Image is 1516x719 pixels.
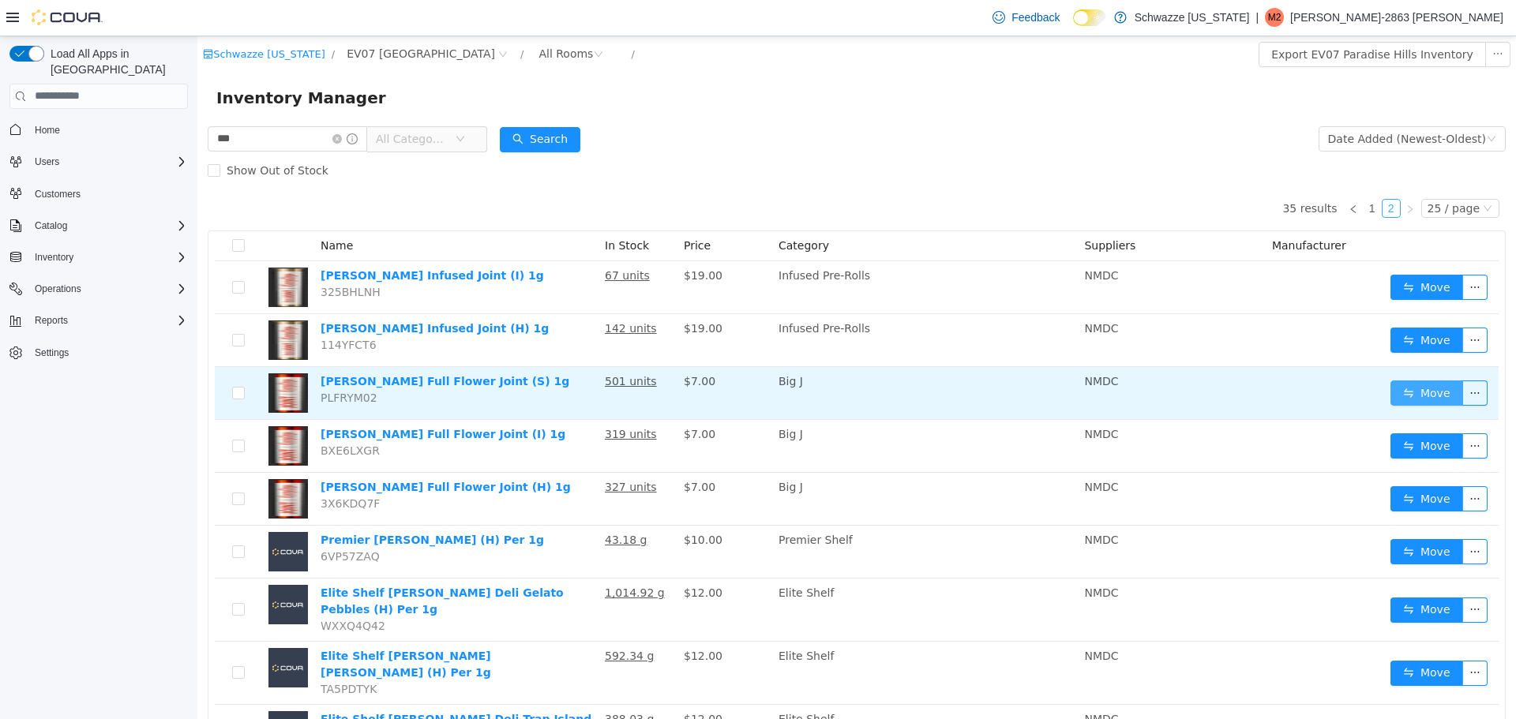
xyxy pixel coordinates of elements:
button: icon: swapMove [1193,624,1266,650]
div: Matthew-2863 Turner [1265,8,1284,27]
span: Settings [35,346,69,359]
i: icon: close-circle [301,13,310,23]
span: Settings [28,343,188,362]
u: 43.18 g [407,497,449,510]
span: Price [486,203,513,215]
a: Settings [28,343,75,362]
a: icon: shopSchwazze [US_STATE] [6,12,128,24]
u: 142 units [407,286,460,298]
td: Big J [575,384,880,436]
span: Customers [35,188,81,200]
u: 501 units [407,339,460,351]
span: Inventory Manager [19,49,198,74]
button: Inventory [3,246,194,268]
li: 2 [1184,163,1203,182]
img: Premier Shelf EDW Deli Skywalker (H) Per 1g placeholder [71,496,111,535]
u: 388.03 g [407,676,456,689]
span: Home [28,120,188,140]
span: M2 [1268,8,1281,27]
td: Elite Shelf [575,542,880,605]
a: [PERSON_NAME] Infused Joint (I) 1g [123,233,347,245]
a: Customers [28,185,87,204]
p: | [1255,8,1259,27]
li: 35 results [1085,163,1139,182]
td: Infused Pre-Rolls [575,225,880,278]
span: $19.00 [486,233,525,245]
span: All Categories [178,95,250,110]
span: 114YFCT6 [123,302,179,315]
span: Customers [28,184,188,204]
p: [PERSON_NAME]-2863 [PERSON_NAME] [1290,8,1503,27]
button: icon: ellipsis [1265,238,1290,264]
span: Operations [35,283,81,295]
span: $10.00 [486,497,525,510]
span: NMDC [887,233,921,245]
button: icon: swapMove [1193,450,1266,475]
span: Inventory [35,251,73,264]
a: Premier [PERSON_NAME] (H) Per 1g [123,497,347,510]
span: Catalog [28,216,188,235]
img: Elite Shelf EDW Deli Gelato Pebbles (H) Per 1g placeholder [71,549,111,588]
span: EV07 Paradise Hills [149,9,298,26]
i: icon: shop [6,13,16,23]
span: Catalog [35,219,67,232]
td: Infused Pre-Rolls [575,278,880,331]
span: Manufacturer [1075,203,1149,215]
span: $12.00 [486,676,525,689]
button: icon: swapMove [1193,397,1266,422]
span: NMDC [887,339,921,351]
span: Users [28,152,188,171]
span: Feedback [1011,9,1060,25]
li: 1 [1165,163,1184,182]
img: Cova [32,9,103,25]
span: NMDC [887,550,921,563]
span: 325BHLNH [123,249,183,262]
td: Big J [575,436,880,489]
img: EDW Full Flower Joint (H) 1g hero shot [71,443,111,482]
span: BXE6LXGR [123,408,182,421]
button: Operations [3,278,194,300]
td: Elite Shelf [575,605,880,668]
span: In Stock [407,203,452,215]
span: $7.00 [486,339,518,351]
a: [PERSON_NAME] Full Flower Joint (I) 1g [123,391,368,404]
button: Operations [28,279,88,298]
span: Reports [28,311,188,330]
span: $19.00 [486,286,525,298]
span: WXXQ4Q42 [123,583,188,596]
button: Customers [3,182,194,205]
a: Feedback [986,2,1066,33]
span: / [433,12,437,24]
img: EDW Rosin Infused Joint (I) 1g hero shot [71,231,111,271]
input: Dark Mode [1073,9,1106,26]
button: Reports [28,311,74,330]
span: TA5PDTYK [123,646,179,659]
button: Catalog [28,216,73,235]
span: Home [35,124,60,137]
button: Users [3,151,194,173]
button: icon: searchSearch [302,91,383,116]
i: icon: info-circle [149,97,160,108]
a: [PERSON_NAME] Full Flower Joint (H) 1g [123,444,373,457]
button: icon: ellipsis [1265,291,1290,316]
span: $12.00 [486,613,525,626]
i: icon: down [258,98,268,109]
span: NMDC [887,497,921,510]
i: icon: right [1208,168,1218,178]
button: Home [3,118,194,141]
a: [PERSON_NAME] Infused Joint (H) 1g [123,286,351,298]
i: icon: left [1151,168,1161,178]
button: Reports [3,309,194,331]
li: Previous Page [1146,163,1165,182]
u: 1,014.92 g [407,550,467,563]
button: icon: ellipsis [1265,503,1290,528]
span: Operations [28,279,188,298]
button: icon: swapMove [1193,291,1266,316]
span: / [134,12,137,24]
button: Inventory [28,248,80,267]
button: icon: swapMove [1193,238,1266,264]
span: Name [123,203,156,215]
i: icon: close-circle [135,98,144,107]
span: Load All Apps in [GEOGRAPHIC_DATA] [44,46,188,77]
span: NMDC [887,676,921,689]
